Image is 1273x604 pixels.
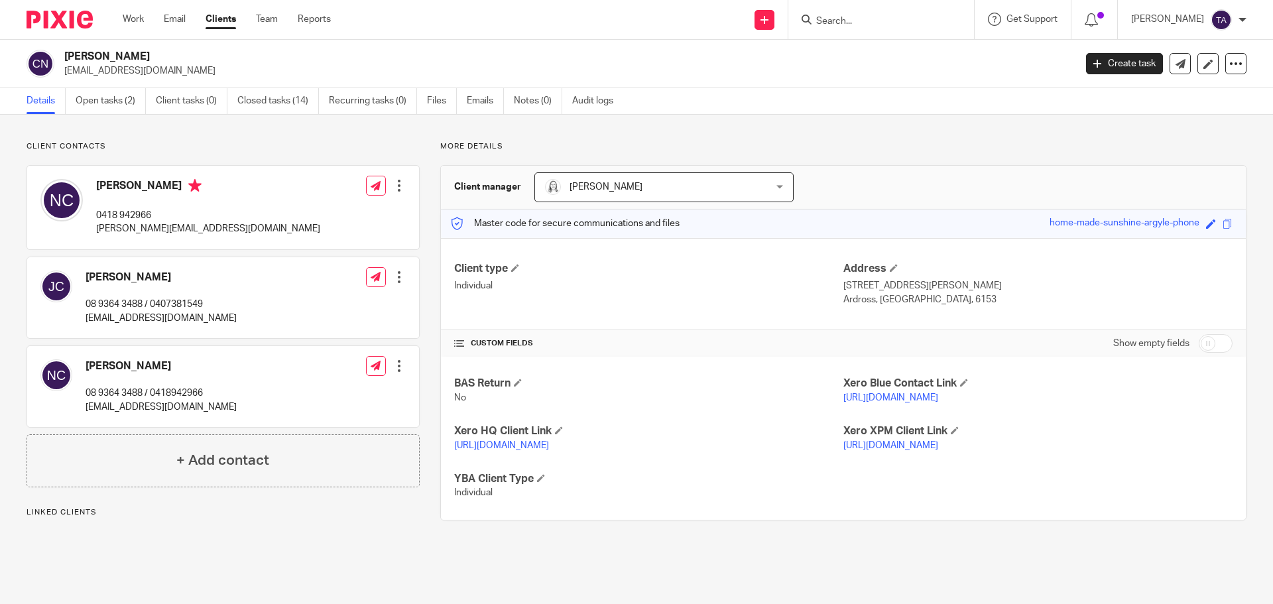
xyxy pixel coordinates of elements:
p: [PERSON_NAME][EMAIL_ADDRESS][DOMAIN_NAME] [96,222,320,235]
p: [EMAIL_ADDRESS][DOMAIN_NAME] [64,64,1066,78]
div: home-made-sunshine-argyle-phone [1050,216,1199,231]
h4: Xero HQ Client Link [454,424,843,438]
h4: YBA Client Type [454,472,843,486]
label: Show empty fields [1113,337,1189,350]
img: svg%3E [40,179,83,221]
p: Client contacts [27,141,420,152]
a: Team [256,13,278,26]
p: [EMAIL_ADDRESS][DOMAIN_NAME] [86,312,237,325]
h4: Client type [454,262,843,276]
a: Notes (0) [514,88,562,114]
p: Individual [454,279,843,292]
h4: [PERSON_NAME] [86,271,237,284]
h4: Xero Blue Contact Link [843,377,1233,391]
a: Files [427,88,457,114]
a: Reports [298,13,331,26]
a: [URL][DOMAIN_NAME] [843,441,938,450]
a: Recurring tasks (0) [329,88,417,114]
p: [PERSON_NAME] [1131,13,1204,26]
img: svg%3E [1211,9,1232,30]
span: Individual [454,488,493,497]
a: Create task [1086,53,1163,74]
img: Pixie [27,11,93,29]
a: Work [123,13,144,26]
img: svg%3E [40,359,72,391]
input: Search [815,16,934,28]
a: Closed tasks (14) [237,88,319,114]
h2: [PERSON_NAME] [64,50,866,64]
a: Audit logs [572,88,623,114]
h4: + Add contact [176,450,269,471]
span: No [454,393,466,402]
p: More details [440,141,1246,152]
a: Open tasks (2) [76,88,146,114]
p: Linked clients [27,507,420,518]
h4: Address [843,262,1233,276]
img: Eleanor%20Shakeshaft.jpg [545,179,561,195]
p: Ardross, [GEOGRAPHIC_DATA], 6153 [843,293,1233,306]
a: Email [164,13,186,26]
img: svg%3E [40,271,72,302]
h4: BAS Return [454,377,843,391]
p: 08 9364 3488 / 0418942966 [86,387,237,400]
a: Clients [206,13,236,26]
a: Details [27,88,66,114]
p: [EMAIL_ADDRESS][DOMAIN_NAME] [86,400,237,414]
span: [PERSON_NAME] [570,182,642,192]
p: 08 9364 3488 / 0407381549 [86,298,237,311]
h3: Client manager [454,180,521,194]
p: [STREET_ADDRESS][PERSON_NAME] [843,279,1233,292]
a: [URL][DOMAIN_NAME] [843,393,938,402]
h4: [PERSON_NAME] [96,179,320,196]
span: Get Support [1006,15,1058,24]
h4: Xero XPM Client Link [843,424,1233,438]
p: Master code for secure communications and files [451,217,680,230]
h4: CUSTOM FIELDS [454,338,843,349]
a: Emails [467,88,504,114]
i: Primary [188,179,202,192]
h4: [PERSON_NAME] [86,359,237,373]
a: Client tasks (0) [156,88,227,114]
img: svg%3E [27,50,54,78]
a: [URL][DOMAIN_NAME] [454,441,549,450]
p: 0418 942966 [96,209,320,222]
